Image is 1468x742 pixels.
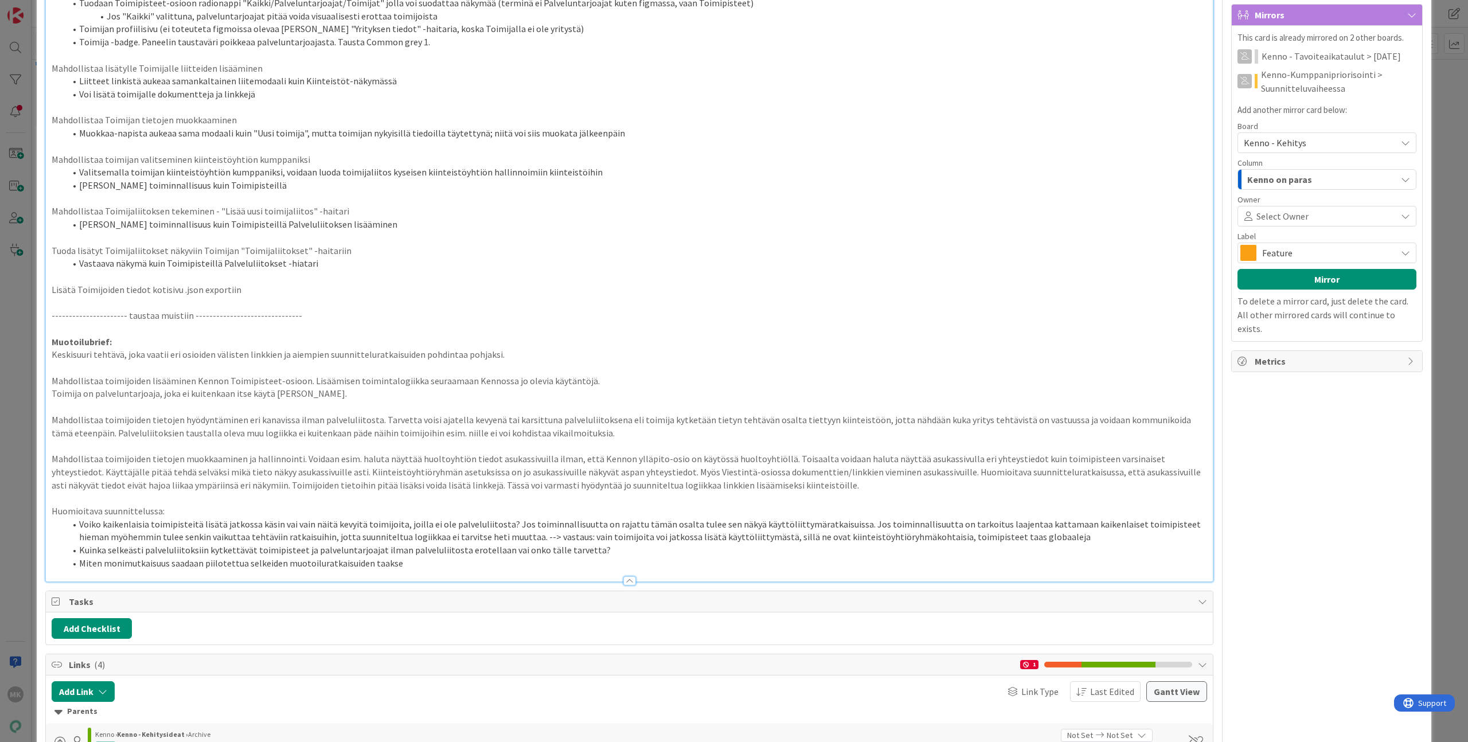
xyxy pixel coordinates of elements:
[65,36,1207,49] li: Toimija -badge. Paneelin taustaväri poikkeaa palveluntarjoajasta. Tausta Common grey 1.
[1237,232,1256,240] span: Label
[69,595,1192,608] span: Tasks
[52,413,1207,439] p: Mahdollistaa toimijoiden tietojen hyödyntäminen eri kanavissa ilman palveluliitosta. Tarvetta voi...
[1247,172,1312,187] span: Kenno on paras
[1237,104,1416,117] p: Add another mirror card below:
[52,505,1207,518] p: Huomioitava suunnittelussa:
[52,348,1207,361] p: Keskisuuri tehtävä, joka vaatii eri osioiden välisten linkkien ja aiempien suunnitteluratkaisuide...
[65,557,1207,570] li: Miten monimutkaisuus saadaan piilotettua selkeiden muotoiluratkaisuiden taakse
[52,374,1207,388] p: Mahdollistaa toimijoiden lisääminen Kennon Toimipisteet-osioon. Lisäämisen toimintalogiikka seura...
[52,62,1207,75] p: Mahdollistaa lisätylle Toimijalle liitteiden lisääminen
[69,658,1014,671] span: Links
[1237,122,1258,130] span: Board
[52,387,1207,400] p: Toimija on palveluntarjoaja, joka ei kuitenkaan itse käytä [PERSON_NAME].
[1067,729,1093,741] span: Not Set
[1020,660,1038,669] div: 1
[65,75,1207,88] li: Liitteet linkistä aukeaa samankaltainen liitemodaali kuin Kiinteistöt-näkymässä
[52,681,115,702] button: Add Link
[1237,159,1263,167] span: Column
[1090,685,1134,698] span: Last Edited
[1237,294,1416,335] p: To delete a mirror card, just delete the card. All other mirrored cards will continue to exists.
[65,518,1207,544] li: Voiko kaikenlaisia toimipisteitä lisätä jatkossa käsin vai vain näitä kevyitä toimijoita, joilla ...
[94,659,105,670] span: ( 4 )
[24,2,52,15] span: Support
[1237,169,1416,190] button: Kenno on paras
[95,730,117,739] span: Kenno ›
[52,336,112,347] strong: Muotoilubrief:
[52,309,1207,322] p: ---------------------- taustaa muistiin -------------------------------
[52,618,132,639] button: Add Checklist
[52,244,1207,257] p: Tuoda lisätyt Toimijaliitokset näkyviin Toimijan "Toimijaliitokset" -haitariin
[1262,49,1401,63] span: Kenno - Tavoiteaikataulut > [DATE]
[1256,209,1309,223] span: Select Owner
[52,283,1207,296] p: Lisätä Toimijoiden tiedot kotisivu .json exportiin
[52,114,1207,127] p: Mahdollistaa Toimijan tietojen muokkaaminen
[117,730,188,739] b: Kenno - Kehitysideat ›
[1261,68,1417,95] span: Kenno-Kumppanipriorisointi > Suunnitteluvaiheessa
[1237,269,1416,290] button: Mirror
[1237,196,1260,204] span: Owner
[1021,685,1059,698] span: Link Type
[52,452,1207,491] p: Mahdollistaa toimijoiden tietojen muokkaaminen ja hallinnointi. Voidaan esim. haluta näyttää huol...
[65,218,1207,231] li: [PERSON_NAME] toiminnallisuus kuin Toimipisteillä Palveluliitoksen lisääminen
[1255,8,1401,22] span: Mirrors
[65,88,1207,101] li: Voi lisätä toimijalle dokumentteja ja linkkejä
[1237,32,1416,45] p: This card is already mirrored on 2 other boards.
[65,10,1207,23] li: Jos "Kaikki" valittuna, palveluntarjoajat pitää voida visuaalisesti erottaa toimijoista
[65,257,1207,270] li: Vastaava näkymä kuin Toimipisteillä Palveluliitokset -hiatari
[65,179,1207,192] li: [PERSON_NAME] toiminnallisuus kuin Toimipisteillä
[52,153,1207,166] p: Mahdollistaa toimijan valitseminen kiinteistöyhtiön kumppaniksi
[188,730,210,739] span: Archive
[65,544,1207,557] li: Kuinka selkeästi palveluliitoksiin kytkettävät toimipisteet ja palveluntarjoajat ilman palvelulii...
[65,166,1207,179] li: Valitsemalla toimijan kiinteistöyhtiön kumppaniksi, voidaan luoda toimijaliitos kyseisen kiinteis...
[1146,681,1207,702] button: Gantt View
[1070,681,1141,702] button: Last Edited
[65,22,1207,36] li: Toimijan profiilisivu (ei toteuteta figmoissa olevaa [PERSON_NAME] "Yrityksen tiedot" -haitaria, ...
[1255,354,1401,368] span: Metrics
[52,205,1207,218] p: Mahdollistaa Toimijaliitoksen tekeminen - "Lisää uusi toimijaliitos" -haitari
[1262,245,1391,261] span: Feature
[1107,729,1133,741] span: Not Set
[54,705,1204,718] div: Parents
[1244,137,1306,149] span: Kenno - Kehitys
[65,127,1207,140] li: Muokkaa-napista aukeaa sama modaali kuin "Uusi toimija", mutta toimijan nykyisillä tiedoilla täyt...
